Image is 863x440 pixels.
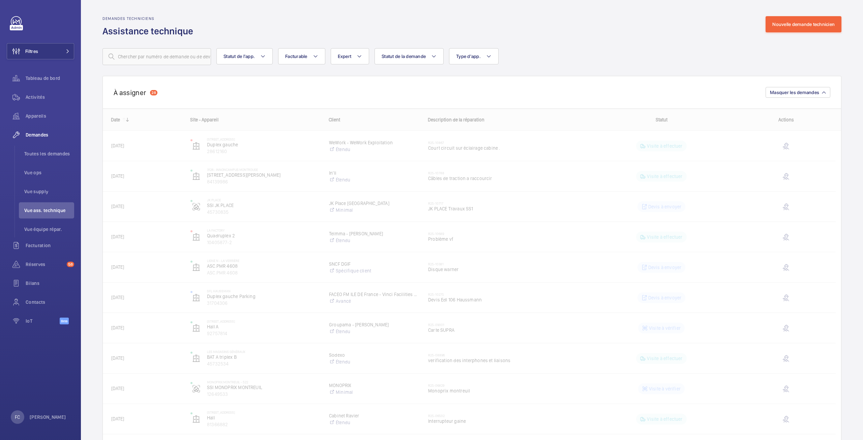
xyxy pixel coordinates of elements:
[60,318,69,324] span: Beta
[26,113,74,119] span: Appareils
[102,25,197,37] h1: Assistance technique
[456,54,481,59] span: Type d'app.
[30,414,66,420] p: [PERSON_NAME]
[382,54,426,59] span: Statut de la demande
[216,48,273,64] button: Statut de l'app.
[26,131,74,138] span: Demandes
[338,54,352,59] span: Expert
[26,94,74,100] span: Activités
[15,414,20,420] p: FC
[24,226,74,233] span: Vue équipe répar.
[24,207,74,214] span: Vue ass. technique
[26,242,74,249] span: Facturation
[285,54,307,59] span: Facturable
[26,299,74,305] span: Contacts
[102,48,211,65] input: Chercher par numéro de demande ou de devis
[766,16,841,32] button: Nouvelle demande technicien
[375,48,444,64] button: Statut de la demande
[67,262,74,267] span: 58
[114,88,146,97] h2: À assigner
[766,87,830,98] button: Masquer les demandes
[24,150,74,157] span: Toutes les demandes
[26,318,60,324] span: IoT
[25,48,38,55] span: Filtres
[26,261,64,268] span: Réserves
[26,280,74,287] span: Bilans
[150,90,157,95] div: 28
[224,54,255,59] span: Statut de l'app.
[331,48,369,64] button: Expert
[26,75,74,82] span: Tableau de bord
[770,90,819,95] span: Masquer les demandes
[278,48,325,64] button: Facturable
[24,188,74,195] span: Vue supply
[102,16,197,21] h2: Demandes techniciens
[7,43,74,59] button: Filtres
[449,48,499,64] button: Type d'app.
[24,169,74,176] span: Vue ops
